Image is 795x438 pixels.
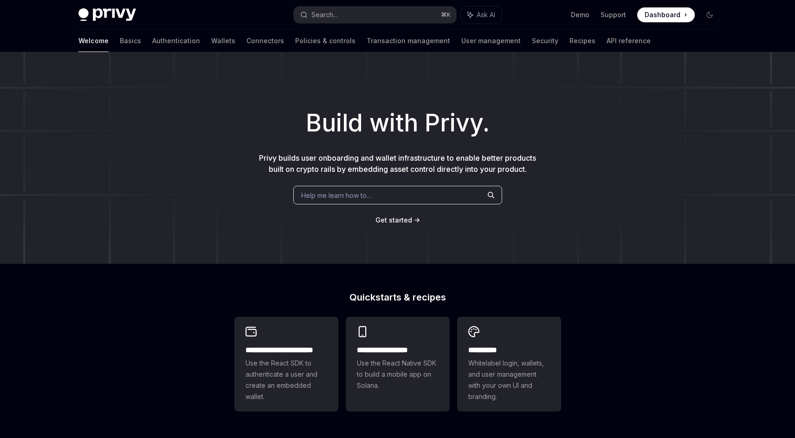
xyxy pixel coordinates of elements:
span: Get started [375,216,412,224]
span: Dashboard [645,10,680,20]
button: Toggle dark mode [702,7,717,22]
a: Recipes [569,30,595,52]
a: Basics [120,30,141,52]
div: Search... [311,9,337,20]
a: Transaction management [367,30,450,52]
a: User management [461,30,521,52]
a: Support [601,10,626,20]
a: **** **** **** ***Use the React Native SDK to build a mobile app on Solana. [346,317,450,412]
a: Connectors [246,30,284,52]
span: Ask AI [477,10,495,20]
h1: Build with Privy. [15,105,780,141]
button: Search...⌘K [294,7,456,23]
a: Get started [375,216,412,225]
a: **** *****Whitelabel login, wallets, and user management with your own UI and branding. [457,317,561,412]
span: Use the React SDK to authenticate a user and create an embedded wallet. [246,358,327,402]
span: Use the React Native SDK to build a mobile app on Solana. [357,358,439,391]
a: Demo [571,10,589,20]
a: Security [532,30,558,52]
span: Whitelabel login, wallets, and user management with your own UI and branding. [468,358,550,402]
span: Help me learn how to… [301,190,372,200]
a: Dashboard [637,7,695,22]
span: Privy builds user onboarding and wallet infrastructure to enable better products built on crypto ... [259,153,536,174]
h2: Quickstarts & recipes [234,293,561,302]
a: Wallets [211,30,235,52]
img: dark logo [78,8,136,21]
a: Welcome [78,30,109,52]
a: API reference [607,30,651,52]
a: Authentication [152,30,200,52]
a: Policies & controls [295,30,355,52]
span: ⌘ K [441,11,451,19]
button: Ask AI [461,7,502,23]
